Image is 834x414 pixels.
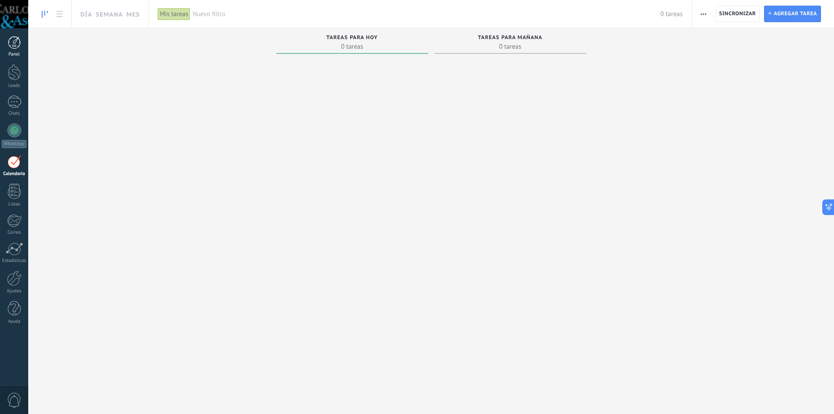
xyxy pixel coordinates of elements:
div: Panel [2,52,27,57]
div: Tareas para hoy [281,35,424,42]
span: Tareas para mañana [478,35,543,41]
a: To-do line [37,6,52,23]
span: 0 tareas [281,42,424,51]
div: Chats [2,111,27,116]
div: Correo [2,230,27,235]
div: Ajustes [2,288,27,294]
div: Calendario [2,171,27,177]
span: Nuevo filtro [192,10,660,18]
span: Tareas para hoy [326,35,378,41]
div: Leads [2,83,27,89]
button: Más [697,6,710,22]
a: To-do list [52,6,67,23]
span: 0 tareas [660,10,682,18]
span: Sincronizar [719,11,756,17]
div: Estadísticas [2,258,27,264]
span: 0 tareas [439,42,582,51]
div: Listas [2,202,27,207]
button: Sincronizar [715,6,760,22]
span: Agregar tarea [774,6,817,22]
div: Ayuda [2,319,27,325]
div: Mis tareas [158,8,190,20]
div: WhatsApp [2,140,26,148]
button: Agregar tarea [764,6,821,22]
div: Tareas para mañana [439,35,582,42]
